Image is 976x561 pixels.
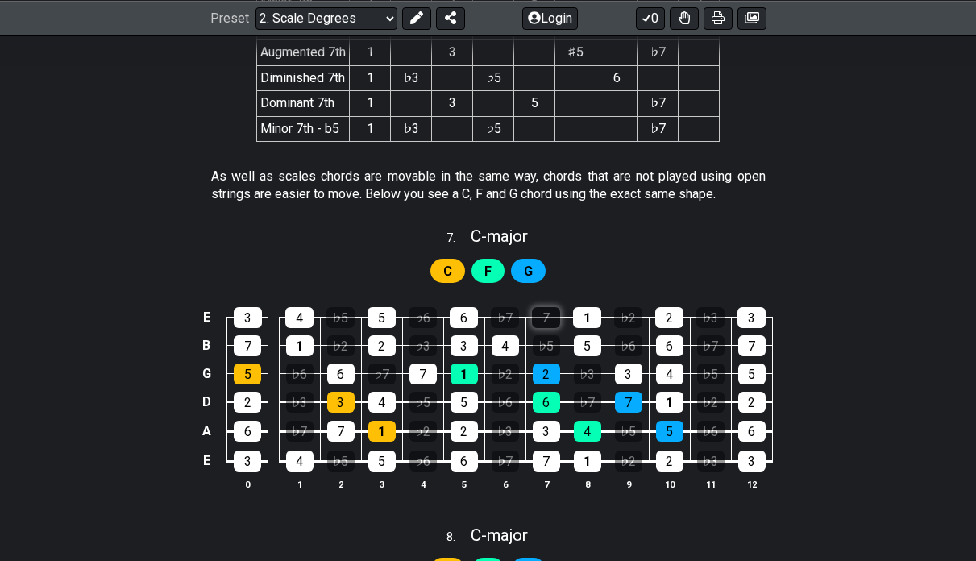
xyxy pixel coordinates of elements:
td: Augmented 7th [257,40,350,65]
span: C - major [471,526,528,545]
div: ♭5 [615,421,642,442]
td: D [197,388,216,417]
div: 2 [234,392,261,413]
span: First enable full edit mode to edit [484,260,492,283]
div: 2 [451,421,478,442]
div: 4 [286,451,314,472]
div: ♭2 [327,335,355,356]
div: 5 [368,451,396,472]
div: 5 [234,364,261,384]
div: ♭2 [615,451,642,472]
td: Minor 7th - b5 [257,116,350,141]
div: ♭7 [492,451,519,472]
td: 1 [350,40,391,65]
div: 7 [234,335,261,356]
div: ♭6 [409,307,437,328]
div: 7 [738,335,766,356]
div: 2 [738,392,766,413]
button: Create image [737,6,766,29]
div: 6 [533,392,560,413]
div: ♭2 [409,421,437,442]
span: Preset [210,10,249,26]
td: E [197,446,216,476]
div: ♭6 [615,335,642,356]
div: ♭3 [286,392,314,413]
div: ♭2 [697,392,725,413]
td: ♭5 [473,116,514,141]
div: ♭6 [492,392,519,413]
td: Diminished 7th [257,65,350,90]
div: 1 [656,392,683,413]
th: 4 [402,476,443,492]
th: 0 [227,476,268,492]
th: 8 [567,476,608,492]
th: 1 [279,476,320,492]
div: ♭6 [697,421,725,442]
th: 2 [320,476,361,492]
td: 1 [350,91,391,116]
div: 4 [574,421,601,442]
span: C - major [471,226,528,246]
td: A [197,417,216,447]
span: 8 . [446,529,471,546]
div: ♭3 [574,364,601,384]
td: 5 [514,91,555,116]
div: ♭5 [697,364,725,384]
div: 7 [615,392,642,413]
select: Preset [255,6,397,29]
th: 7 [525,476,567,492]
td: G [197,359,216,388]
div: 7 [533,451,560,472]
td: ♭3 [391,65,432,90]
div: 6 [451,451,478,472]
td: ♭5 [473,65,514,90]
td: B [197,331,216,359]
div: 5 [451,392,478,413]
th: 6 [484,476,525,492]
div: 1 [451,364,478,384]
div: 1 [574,451,601,472]
div: 6 [738,421,766,442]
div: ♭7 [491,307,519,328]
div: 4 [492,335,519,356]
div: 2 [656,451,683,472]
td: ♭3 [391,116,432,141]
div: ♭6 [409,451,437,472]
div: 5 [368,307,396,328]
th: 5 [443,476,484,492]
div: 2 [655,307,683,328]
td: 6 [596,65,638,90]
td: 1 [350,116,391,141]
div: 1 [573,307,601,328]
div: 3 [533,421,560,442]
div: ♭5 [327,451,355,472]
p: As well as scales chords are movable in the same way, chords that are not played using open strin... [211,168,766,204]
div: 4 [285,307,314,328]
div: ♭3 [492,421,519,442]
div: 6 [450,307,478,328]
div: 1 [368,421,396,442]
div: 3 [451,335,478,356]
div: 7 [327,421,355,442]
td: 3 [432,40,473,65]
td: 1 [350,65,391,90]
td: ♭7 [638,40,679,65]
div: 2 [533,364,560,384]
td: ♭7 [638,91,679,116]
span: 7 . [446,230,471,247]
div: 6 [327,364,355,384]
button: Login [522,6,578,29]
div: ♭5 [326,307,355,328]
div: ♭3 [697,451,725,472]
th: 3 [361,476,402,492]
div: ♭6 [286,364,314,384]
th: 12 [731,476,772,492]
div: 7 [409,364,437,384]
td: ♯5 [555,40,596,65]
button: Print [704,6,733,29]
div: ♭7 [286,421,314,442]
td: 3 [432,91,473,116]
div: 6 [656,335,683,356]
button: Toggle Dexterity for all fretkits [670,6,699,29]
div: ♭7 [697,335,725,356]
